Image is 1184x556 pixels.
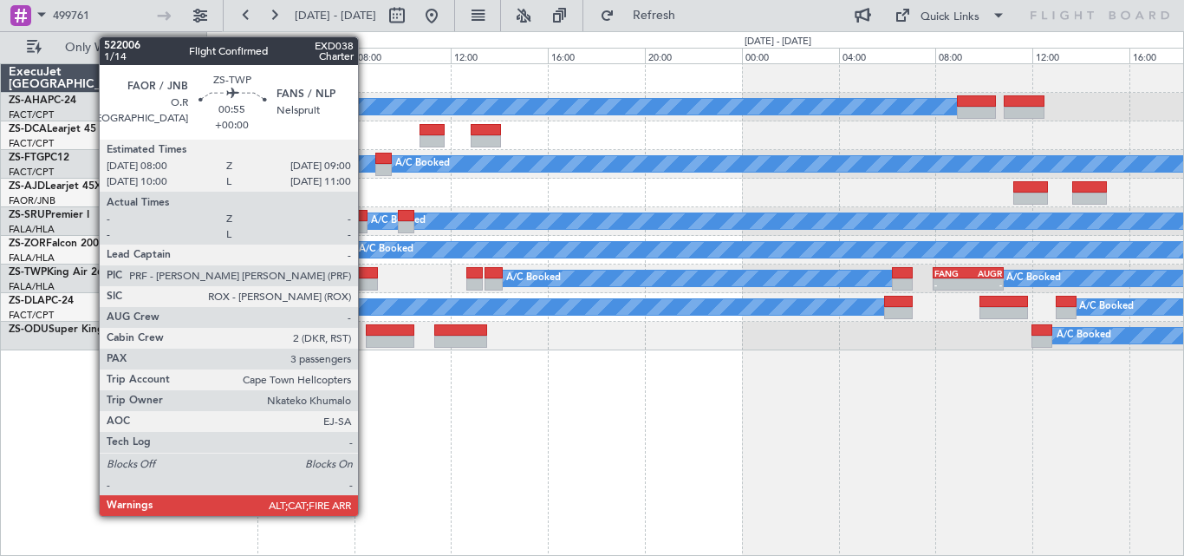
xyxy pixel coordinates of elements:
[9,137,54,150] a: FACT/CPT
[359,237,413,263] div: A/C Booked
[19,34,188,62] button: Only With Activity
[9,181,45,192] span: ZS-AJD
[742,48,839,63] div: 00:00
[592,2,696,29] button: Refresh
[9,95,48,106] span: ZS-AHA
[9,194,55,207] a: FAOR/JNB
[9,210,89,220] a: ZS-SRUPremier I
[9,239,46,249] span: ZS-ZOR
[9,252,55,265] a: FALA/HLA
[9,267,109,278] a: ZS-TWPKing Air 260
[9,210,45,220] span: ZS-SRU
[210,35,276,49] div: [DATE] - [DATE]
[9,95,76,106] a: ZS-AHAPC-24
[886,2,1014,29] button: Quick Links
[934,268,968,278] div: FANG
[548,48,645,63] div: 16:00
[9,124,47,134] span: ZS-DCA
[1006,265,1061,291] div: A/C Booked
[9,324,49,335] span: ZS-ODU
[9,153,44,163] span: ZS-FTG
[921,9,979,26] div: Quick Links
[9,296,74,306] a: ZS-DLAPC-24
[9,239,105,249] a: ZS-ZORFalcon 2000
[9,166,54,179] a: FACT/CPT
[9,181,108,192] a: ZS-AJDLearjet 45XR
[9,324,144,335] a: ZS-ODUSuper King Air 200
[1032,48,1129,63] div: 12:00
[257,48,355,63] div: 04:00
[371,208,426,234] div: A/C Booked
[9,280,55,293] a: FALA/HLA
[395,151,450,177] div: A/C Booked
[645,48,742,63] div: 20:00
[9,153,69,163] a: ZS-FTGPC12
[839,48,936,63] div: 04:00
[295,8,376,23] span: [DATE] - [DATE]
[9,267,47,278] span: ZS-TWP
[618,10,691,22] span: Refresh
[1057,323,1111,349] div: A/C Booked
[934,279,968,290] div: -
[968,279,1002,290] div: -
[9,108,54,121] a: FACT/CPT
[9,296,45,306] span: ZS-DLA
[1079,294,1134,320] div: A/C Booked
[451,48,548,63] div: 12:00
[935,48,1032,63] div: 08:00
[9,124,96,134] a: ZS-DCALearjet 45
[355,48,452,63] div: 08:00
[9,223,55,236] a: FALA/HLA
[9,309,54,322] a: FACT/CPT
[53,3,153,29] input: Trip Number
[745,35,811,49] div: [DATE] - [DATE]
[968,268,1002,278] div: AUGR
[160,48,257,63] div: 00:00
[45,42,183,54] span: Only With Activity
[506,265,561,291] div: A/C Booked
